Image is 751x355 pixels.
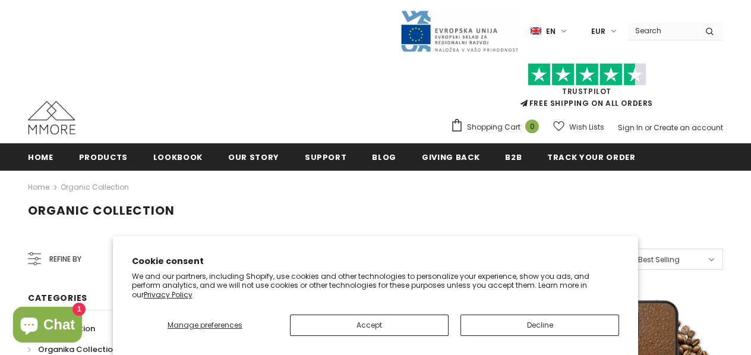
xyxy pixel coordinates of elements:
a: Trustpilot [562,86,611,96]
a: Javni Razpis [400,26,519,36]
img: i-lang-1.png [531,26,541,36]
span: Refine by [49,253,81,266]
p: We and our partners, including Shopify, use cookies and other technologies to personalize your ex... [132,272,620,300]
a: Privacy Policy [144,290,193,300]
span: Our Story [228,152,279,163]
span: Best Selling [638,254,680,266]
inbox-online-store-chat: Shopify online store chat [10,307,86,345]
span: or [645,122,652,133]
span: FREE SHIPPING ON ALL ORDERS [450,68,723,108]
h2: Cookie consent [132,255,620,268]
span: Blog [372,152,396,163]
span: Shopping Cart [467,121,520,133]
button: Manage preferences [132,315,278,336]
span: Products [79,152,128,163]
a: Organic Collection [61,182,129,192]
a: Sign In [618,122,643,133]
span: support [305,152,347,163]
a: Products [79,143,128,170]
span: Wish Lists [569,121,604,133]
img: Trust Pilot Stars [528,63,646,86]
a: Blog [372,143,396,170]
span: Organic Collection [28,202,175,219]
img: MMORE Cases [28,101,75,134]
a: Wish Lists [553,117,604,137]
a: Home [28,180,49,194]
span: Organika Collection [38,344,118,355]
span: Giving back [422,152,479,163]
a: Lookbook [153,143,203,170]
a: Home [28,143,53,170]
span: en [546,26,556,37]
a: Track your order [547,143,635,170]
span: Home [28,152,53,163]
a: B2B [505,143,522,170]
span: Categories [28,292,87,304]
span: Track your order [547,152,635,163]
span: 0 [525,120,539,133]
a: Our Story [228,143,279,170]
input: Search Site [628,22,696,39]
button: Decline [460,315,619,336]
a: Giving back [422,143,479,170]
span: Manage preferences [168,320,242,330]
span: B2B [505,152,522,163]
a: Shopping Cart 0 [450,118,545,136]
a: Create an account [654,122,723,133]
img: Javni Razpis [400,10,519,53]
span: Lookbook [153,152,203,163]
span: EUR [591,26,605,37]
button: Accept [290,315,449,336]
a: support [305,143,347,170]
